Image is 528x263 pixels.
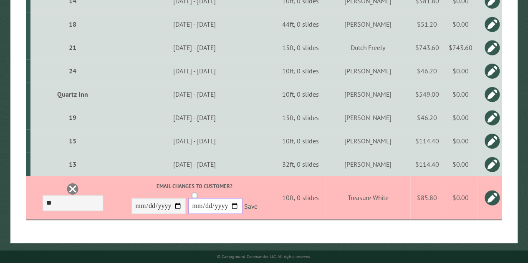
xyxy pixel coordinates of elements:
td: [PERSON_NAME] [326,59,410,83]
td: $0.00 [444,13,477,36]
div: 24 [34,67,111,75]
td: $0.00 [444,129,477,153]
td: $743.60 [410,36,444,59]
div: 18 [34,20,111,28]
td: 10ft, 0 slides [276,83,326,106]
td: 15ft, 0 slides [276,106,326,129]
td: [PERSON_NAME] [326,106,410,129]
div: [DATE] - [DATE] [114,113,275,122]
td: $114.40 [410,153,444,176]
td: $0.00 [444,59,477,83]
div: 21 [34,43,111,52]
div: [DATE] - [DATE] [114,90,275,98]
td: $549.00 [410,83,444,106]
td: 10ft, 0 slides [276,129,326,153]
td: [PERSON_NAME] [326,129,410,153]
td: [PERSON_NAME] [326,13,410,36]
div: [DATE] - [DATE] [114,137,275,145]
td: $743.60 [444,36,477,59]
label: Email changes to customer? [114,182,275,190]
td: $85.80 [410,176,444,220]
div: Quartz Inn [34,90,111,98]
td: $0.00 [444,176,477,220]
div: [DATE] - [DATE] [114,43,275,52]
div: 19 [34,113,111,122]
div: [DATE] - [DATE] [114,160,275,168]
td: $46.20 [410,106,444,129]
a: Delete this reservation [66,183,79,195]
td: [PERSON_NAME] [326,153,410,176]
div: [DATE] - [DATE] [114,20,275,28]
td: 10ft, 0 slides [276,176,326,220]
small: © Campground Commander LLC. All rights reserved. [217,254,311,259]
td: $0.00 [444,153,477,176]
div: 15 [34,137,111,145]
td: [PERSON_NAME] [326,83,410,106]
td: 10ft, 0 slides [276,59,326,83]
td: 15ft, 0 slides [276,36,326,59]
td: $0.00 [444,106,477,129]
td: $46.20 [410,59,444,83]
div: - [114,182,275,216]
td: Treasure White [326,176,410,220]
td: Dutch Freely [326,36,410,59]
a: Save [244,202,258,210]
div: 13 [34,160,111,168]
td: 44ft, 0 slides [276,13,326,36]
td: $0.00 [444,83,477,106]
td: $51.20 [410,13,444,36]
div: [DATE] - [DATE] [114,67,275,75]
td: 32ft, 0 slides [276,153,326,176]
td: $114.40 [410,129,444,153]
